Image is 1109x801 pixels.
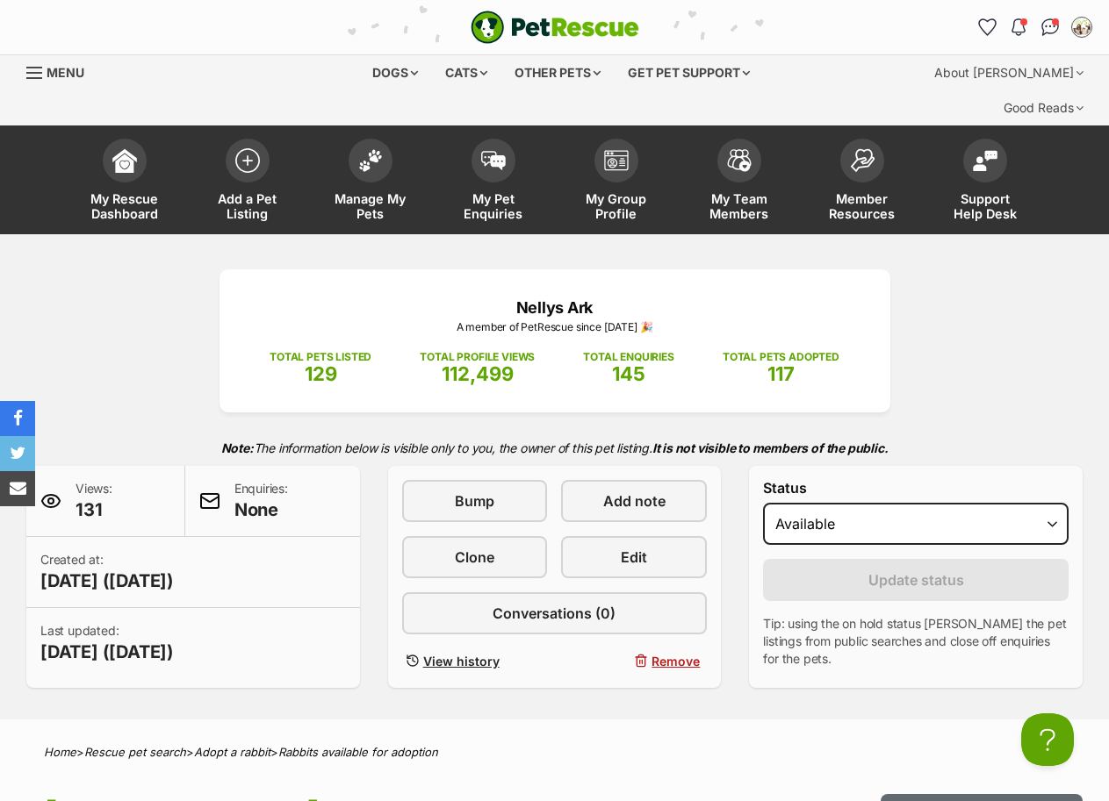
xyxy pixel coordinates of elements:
a: Adopt a rabbit [194,745,270,759]
span: My Group Profile [577,191,656,221]
a: Favourites [973,13,1001,41]
a: Add note [561,480,707,522]
a: Edit [561,536,707,578]
img: chat-41dd97257d64d25036548639549fe6c8038ab92f7586957e7f3b1b290dea8141.svg [1041,18,1060,36]
p: Enquiries: [234,480,288,522]
p: TOTAL PROFILE VIEWS [420,349,535,365]
a: PetRescue [471,11,639,44]
img: add-pet-listing-icon-0afa8454b4691262ce3f59096e99ab1cd57d4a30225e0717b998d2c9b9846f56.svg [235,148,260,173]
p: The information below is visible only to you, the owner of this pet listing. [26,430,1083,466]
p: Created at: [40,551,174,593]
div: About [PERSON_NAME] [922,55,1096,90]
span: Remove [652,652,700,670]
span: 131 [76,497,112,522]
a: Manage My Pets [309,130,432,234]
p: A member of PetRescue since [DATE] 🎉 [246,319,864,335]
a: Add a Pet Listing [186,130,309,234]
a: Clone [402,536,548,578]
button: Remove [561,648,707,674]
span: Add note [603,490,666,511]
span: Member Resources [823,191,902,221]
img: member-resources-icon-8e73f808a243e03378d46382f2149f9095a855e16c252ad45f914b54edf8863c.svg [850,148,875,172]
label: Status [763,480,1069,496]
a: Home [44,745,76,759]
a: Member Resources [801,130,924,234]
a: Conversations [1036,13,1064,41]
span: Conversations (0) [493,603,616,624]
span: My Team Members [700,191,779,221]
span: My Rescue Dashboard [85,191,164,221]
a: My Group Profile [555,130,678,234]
a: Conversations (0) [402,592,708,634]
p: Views: [76,480,112,522]
p: TOTAL PETS ADOPTED [723,349,839,365]
span: 129 [305,362,337,385]
button: My account [1068,13,1096,41]
span: [DATE] ([DATE]) [40,640,174,664]
a: Rescue pet search [84,745,186,759]
span: Menu [47,65,84,80]
strong: Note: [221,440,254,455]
div: Other pets [502,55,613,90]
img: logo-e224e6f780fb5917bec1dbf3a21bbac754714ae5b6737aabdf751b685950b380.svg [471,11,639,44]
div: Good Reads [991,90,1096,125]
img: team-members-icon-5396bd8760b3fe7c0b43da4ab00e1e3bb1a5d9ba89233759b79545d2d3fc5d0d.svg [727,149,752,172]
iframe: Help Scout Beacon - Open [1021,713,1074,766]
a: Menu [26,55,97,87]
strong: It is not visible to members of the public. [652,440,889,455]
span: Bump [455,490,494,511]
span: View history [423,652,500,670]
span: Clone [455,547,494,568]
p: Last updated: [40,622,174,664]
a: My Team Members [678,130,801,234]
p: Nellys Ark [246,296,864,319]
ul: Account quick links [973,13,1096,41]
span: Support Help Desk [946,191,1025,221]
p: Tip: using the on hold status [PERSON_NAME] the pet listings from public searches and close off e... [763,615,1069,668]
img: help-desk-icon-fdf02630f3aa405de69fd3d07c3f3aa587a6932b1a1747fa1d2bba05be0121f9.svg [973,150,997,171]
button: Notifications [1005,13,1033,41]
span: Edit [621,547,647,568]
p: TOTAL ENQUIRIES [583,349,673,365]
a: Support Help Desk [924,130,1047,234]
span: Add a Pet Listing [208,191,287,221]
a: My Rescue Dashboard [63,130,186,234]
span: 145 [612,362,645,385]
img: manage-my-pets-icon-02211641906a0b7f246fdf0571729dbe1e7629f14944591b6c1af311fb30b64b.svg [358,149,383,172]
p: TOTAL PETS LISTED [270,349,371,365]
a: Rabbits available for adoption [278,745,438,759]
div: Cats [433,55,500,90]
img: notifications-46538b983faf8c2785f20acdc204bb7945ddae34d4c08c2a6579f10ce5e182be.svg [1012,18,1026,36]
img: pet-enquiries-icon-7e3ad2cf08bfb03b45e93fb7055b45f3efa6380592205ae92323e6603595dc1f.svg [481,151,506,170]
div: Dogs [360,55,430,90]
button: Update status [763,559,1069,601]
img: Tim or Narelle Walsh profile pic [1073,18,1091,36]
span: [DATE] ([DATE]) [40,569,174,593]
span: 112,499 [442,362,514,385]
img: group-profile-icon-3fa3cf56718a62981997c0bc7e787c4b2cf8bcc04b72c1350f741eb67cf2f40e.svg [604,150,629,171]
span: 117 [767,362,795,385]
span: My Pet Enquiries [454,191,533,221]
div: Get pet support [616,55,762,90]
span: Manage My Pets [331,191,410,221]
a: View history [402,648,548,674]
img: dashboard-icon-eb2f2d2d3e046f16d808141f083e7271f6b2e854fb5c12c21221c1fb7104beca.svg [112,148,137,173]
span: Update status [868,569,964,590]
span: None [234,497,288,522]
a: My Pet Enquiries [432,130,555,234]
a: Bump [402,480,548,522]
